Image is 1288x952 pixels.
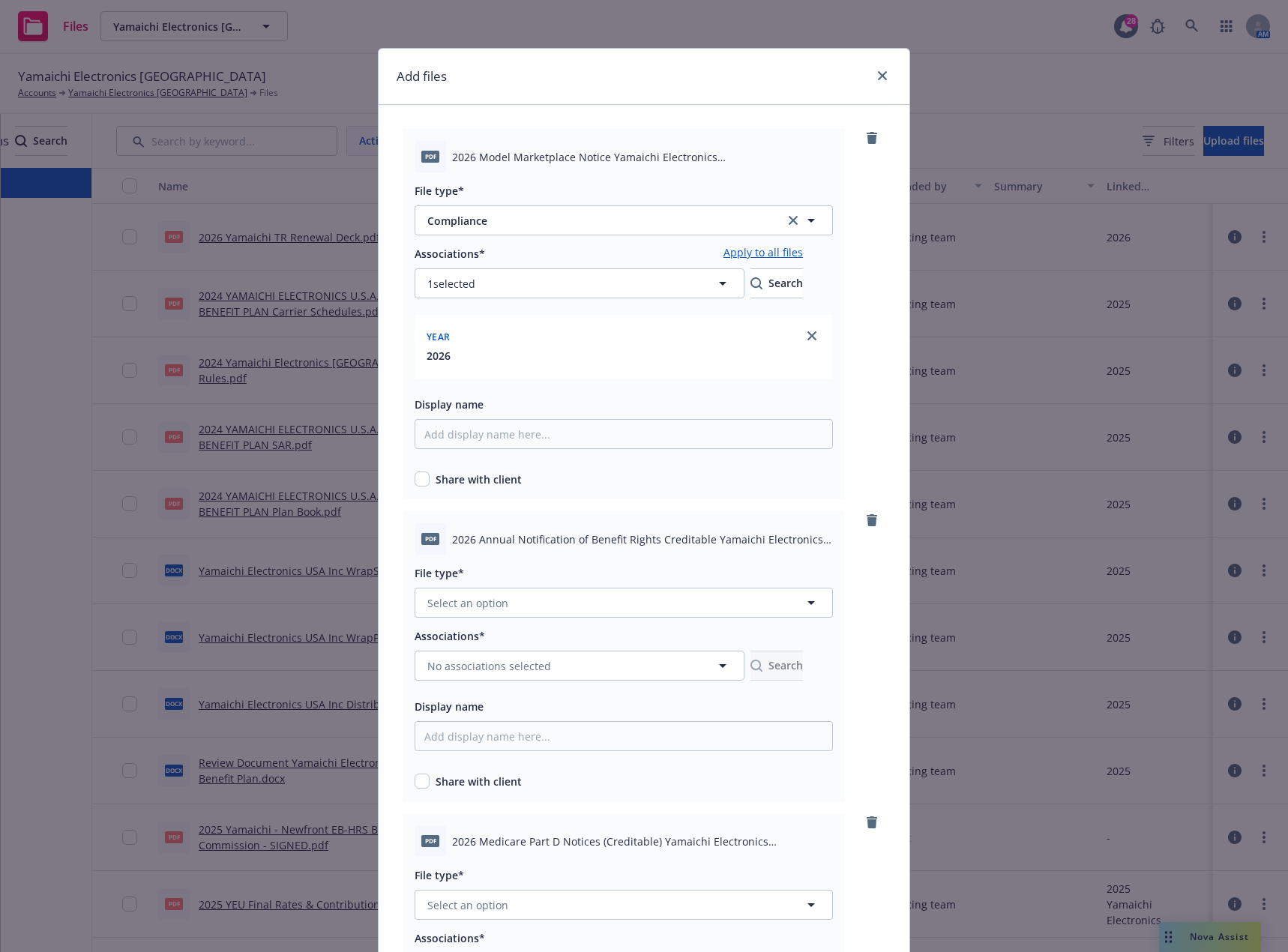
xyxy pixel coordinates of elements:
button: No associations selected [415,651,744,681]
span: Year [427,331,450,343]
span: pdf [421,533,439,544]
a: remove [863,511,881,529]
a: remove [863,813,881,831]
div: Search [750,651,803,680]
span: No associations selected [427,658,551,674]
button: Complianceclear selection [415,205,833,235]
svg: Search [750,660,762,672]
button: 2026 [427,348,451,364]
button: 1selected [415,268,744,298]
a: close [873,67,891,85]
span: Select an option [427,595,508,611]
span: 2026 Annual Notification of Benefit Rights Creditable Yamaichi Electronics [GEOGRAPHIC_DATA]pdf [452,531,833,547]
button: Select an option [415,890,833,920]
span: Display name [415,397,484,412]
div: Search [750,269,803,298]
span: pdf [421,151,439,162]
h1: Add files [397,67,447,86]
button: SearchSearch [750,651,803,681]
span: Share with client [436,774,522,789]
span: Associations* [415,247,485,261]
input: Add display name here... [415,419,833,449]
span: Select an option [427,897,508,913]
span: File type* [415,566,464,580]
span: pdf [421,835,439,846]
span: 2026 Medicare Part D Notices (Creditable) Yamaichi Electronics [GEOGRAPHIC_DATA]pdf [452,834,833,849]
a: close [803,327,821,345]
svg: Search [750,277,762,289]
span: Associations* [415,629,485,643]
button: SearchSearch [750,268,803,298]
a: clear selection [784,211,802,229]
button: Select an option [415,588,833,618]
span: 2026 Model Marketplace Notice Yamaichi Electronics [GEOGRAPHIC_DATA]pdf [452,149,833,165]
input: Add display name here... [415,721,833,751]
span: 1 selected [427,276,475,292]
span: Share with client [436,472,522,487]
span: Associations* [415,931,485,945]
a: remove [863,129,881,147]
span: File type* [415,184,464,198]
span: Compliance [427,213,765,229]
span: File type* [415,868,464,882]
span: Display name [415,699,484,714]
a: Apply to all files [723,244,803,262]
